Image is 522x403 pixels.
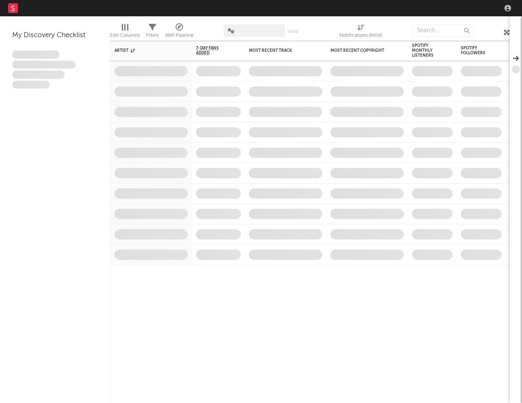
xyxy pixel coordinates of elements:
span: Integer aliquet in purus et [12,61,76,69]
div: Notifications (Artist) [339,31,382,40]
div: Artist [115,48,176,53]
span: 7-Day Fans Added [196,46,229,55]
div: My Discovery Checklist [12,31,98,40]
span: Lorem ipsum dolor [12,51,59,59]
div: Notifications (Artist) [339,20,382,44]
div: Edit Columns [110,31,140,40]
div: Most Recent Track [249,48,310,53]
div: Filters [146,20,159,44]
div: Most Recent Copyright [330,48,392,53]
div: Filters [146,31,159,40]
span: Aliquam viverra [12,81,50,89]
div: Spotify Followers [461,46,489,55]
input: Search... [412,24,474,37]
div: A&R Pipeline [165,31,194,40]
div: A&R Pipeline [165,20,194,44]
div: Edit Columns [110,20,140,44]
button: Save [288,29,298,34]
span: Praesent ac interdum [12,71,65,79]
div: Spotify Monthly Listeners [412,43,441,58]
